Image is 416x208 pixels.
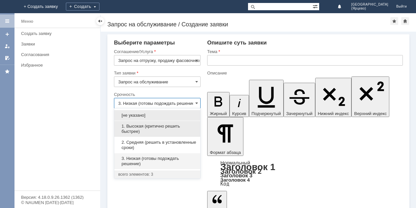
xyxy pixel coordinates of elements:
a: Заголовок 1 [220,162,275,172]
span: [не указано] [118,113,196,118]
a: Мои согласования [2,53,13,63]
a: Нормальный [220,160,250,165]
a: Заявки [18,39,99,49]
button: Зачеркнутый [284,83,315,117]
div: Формат абзаца [207,161,403,186]
a: Заголовок 4 [220,177,250,183]
a: Заголовок 3 [220,172,252,178]
span: Формат абзаца [210,150,241,155]
div: © NAUMEN [DATE]-[DATE] [21,200,94,205]
div: Версия: 4.18.0.9.26.1362 (1362) [21,195,94,199]
a: Согласования [18,49,99,60]
div: Скрыть меню [96,17,104,25]
button: Нижний индекс [315,78,352,117]
span: Жирный [210,111,227,116]
button: Верхний индекс [351,76,389,117]
a: Заголовок 2 [220,167,262,175]
div: Соглашение/Услуга [114,49,199,54]
div: Сделать домашней страницей [401,17,409,25]
div: Создать [66,3,99,11]
a: Создать заявку [2,29,13,40]
span: [GEOGRAPHIC_DATA] [351,3,388,7]
div: Тип заявки [114,71,199,75]
span: 1. Высокая (критично решить быстрее) [118,124,196,134]
span: 2. Средняя (решить в установленные сроки) [118,140,196,150]
a: Код [220,181,229,187]
div: Создать заявку [21,31,96,36]
button: Формат абзаца [207,117,243,156]
button: Подчеркнутый [249,80,284,117]
div: Запрос на обслуживание / Создание заявки [107,21,390,28]
span: Опишите суть заявки [207,40,267,46]
span: (Ярцево) [351,7,388,11]
span: Нижний индекс [318,111,349,116]
a: Мои заявки [2,41,13,51]
a: Создать заявку [18,28,99,39]
div: Срочность [114,92,199,97]
div: Избранное [21,63,89,68]
div: Тема [207,49,402,54]
span: Расширенный поиск [313,3,319,9]
div: Согласования [21,52,96,57]
div: всего элементов: 3 [118,172,196,177]
span: 3. Низкая (готовы подождать решение) [118,156,196,166]
button: Жирный [207,92,230,117]
div: Добавить в избранное [390,17,398,25]
div: Заявки [21,42,96,46]
span: Подчеркнутый [252,111,281,116]
span: Верхний индекс [354,111,387,116]
span: Выберите параметры [114,40,175,46]
span: Зачеркнутый [286,111,313,116]
span: Курсив [232,111,246,116]
div: Меню [21,17,33,25]
button: Курсив [230,95,249,117]
div: Описание [207,71,402,75]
